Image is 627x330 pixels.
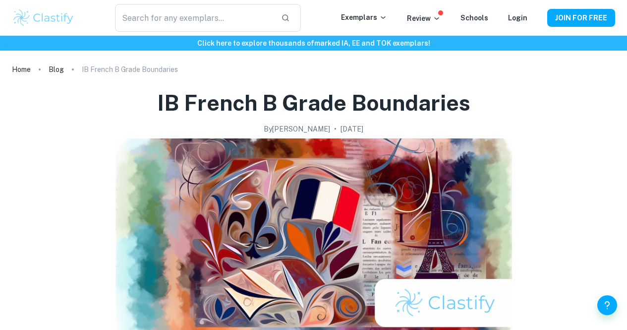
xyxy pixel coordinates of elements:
[82,64,178,75] p: IB French B Grade Boundaries
[2,38,625,49] h6: Click here to explore thousands of marked IA, EE and TOK exemplars !
[407,13,441,24] p: Review
[597,295,617,315] button: Help and Feedback
[508,14,527,22] a: Login
[334,124,337,134] p: •
[264,124,330,134] h2: By [PERSON_NAME]
[341,12,387,23] p: Exemplars
[157,88,470,118] h1: IB French B Grade Boundaries
[12,63,31,76] a: Home
[547,9,615,27] button: JOIN FOR FREE
[341,124,363,134] h2: [DATE]
[460,14,488,22] a: Schools
[12,8,75,28] img: Clastify logo
[115,4,274,32] input: Search for any exemplars...
[49,63,64,76] a: Blog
